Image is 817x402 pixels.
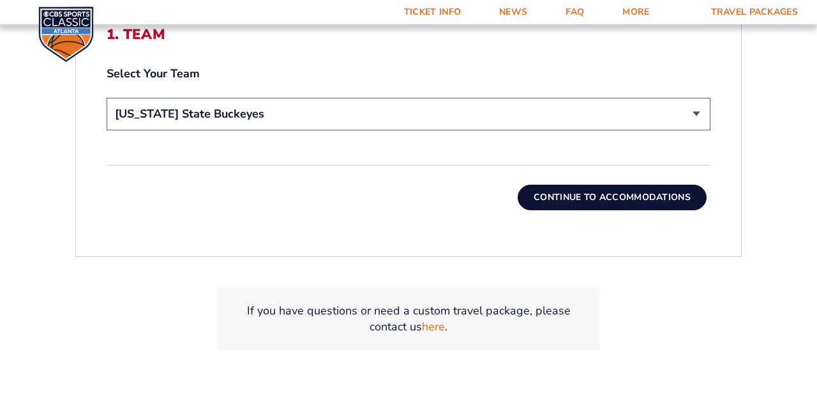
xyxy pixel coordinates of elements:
[107,26,710,43] h2: 1. Team
[232,303,585,335] p: If you have questions or need a custom travel package, please contact us .
[38,6,94,62] img: CBS Sports Classic
[422,319,445,335] a: here
[518,185,707,210] button: Continue To Accommodations
[107,66,710,82] label: Select Your Team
